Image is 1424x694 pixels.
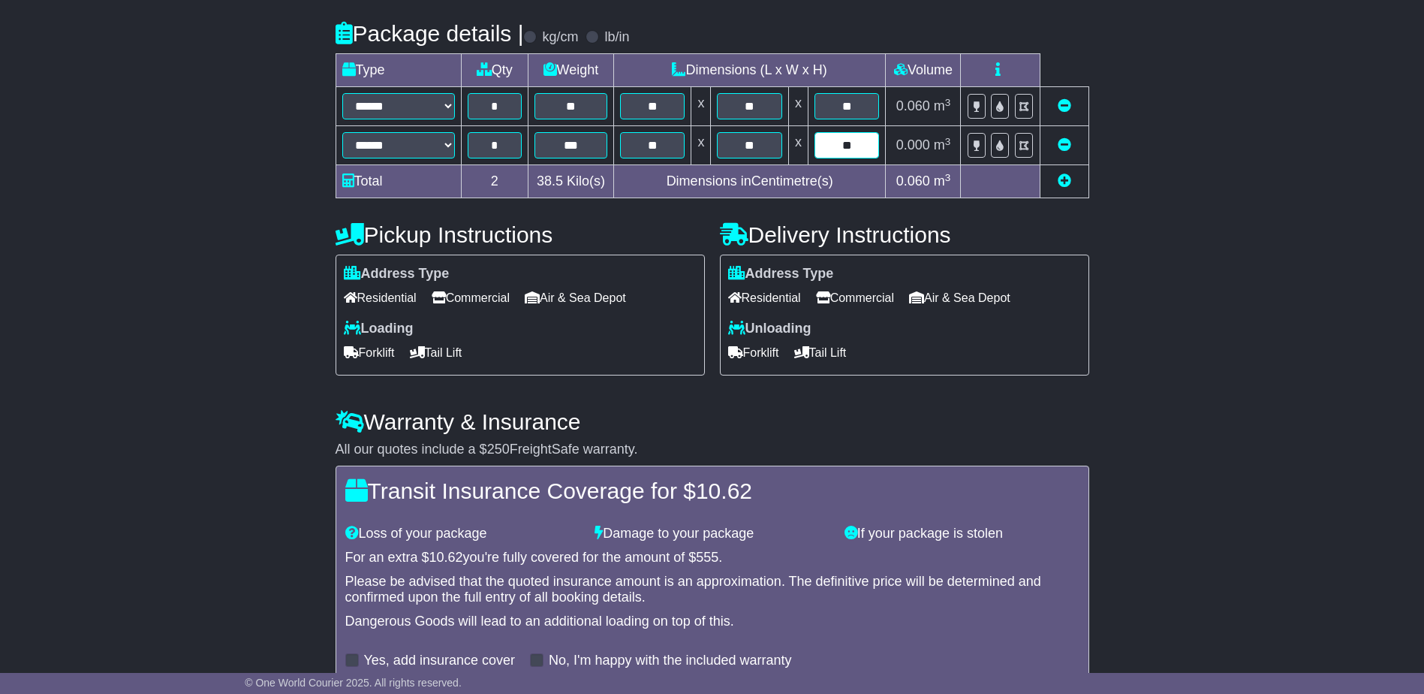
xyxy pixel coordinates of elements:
td: x [788,87,808,126]
span: 555 [696,550,718,565]
h4: Warranty & Insurance [336,409,1089,434]
a: Remove this item [1058,98,1071,113]
label: kg/cm [542,29,578,46]
label: Address Type [728,266,834,282]
span: Forklift [728,341,779,364]
sup: 3 [945,97,951,108]
span: Air & Sea Depot [525,286,626,309]
label: Yes, add insurance cover [364,653,515,669]
span: m [934,137,951,152]
span: Residential [728,286,801,309]
span: m [934,98,951,113]
span: 0.060 [896,173,930,189]
div: If your package is stolen [837,526,1087,542]
div: Damage to your package [587,526,837,542]
label: No, I'm happy with the included warranty [549,653,792,669]
h4: Delivery Instructions [720,222,1089,247]
span: Residential [344,286,417,309]
span: Air & Sea Depot [909,286,1010,309]
span: 250 [487,442,510,457]
h4: Transit Insurance Coverage for $ [345,478,1079,503]
td: x [691,126,711,165]
h4: Package details | [336,21,524,46]
td: Dimensions in Centimetre(s) [613,165,886,198]
span: Tail Lift [794,341,847,364]
td: Volume [886,54,961,87]
h4: Pickup Instructions [336,222,705,247]
span: Commercial [816,286,894,309]
span: Forklift [344,341,395,364]
td: x [788,126,808,165]
td: Dimensions (L x W x H) [613,54,886,87]
td: Qty [461,54,528,87]
div: All our quotes include a $ FreightSafe warranty. [336,442,1089,458]
label: Unloading [728,321,811,337]
a: Remove this item [1058,137,1071,152]
label: Loading [344,321,414,337]
span: 10.62 [429,550,463,565]
a: Add new item [1058,173,1071,189]
sup: 3 [945,136,951,147]
label: Address Type [344,266,450,282]
td: Weight [528,54,613,87]
span: Commercial [432,286,510,309]
td: 2 [461,165,528,198]
span: m [934,173,951,189]
div: Dangerous Goods will lead to an additional loading on top of this. [345,614,1079,630]
span: 10.62 [696,478,752,503]
label: lb/in [604,29,629,46]
div: Loss of your package [338,526,588,542]
span: © One World Courier 2025. All rights reserved. [245,677,462,689]
span: 0.000 [896,137,930,152]
span: 38.5 [537,173,563,189]
div: For an extra $ you're fully covered for the amount of $ . [345,550,1079,566]
td: Type [336,54,461,87]
td: Kilo(s) [528,165,613,198]
span: Tail Lift [410,341,462,364]
span: 0.060 [896,98,930,113]
sup: 3 [945,172,951,183]
td: Total [336,165,461,198]
div: Please be advised that the quoted insurance amount is an approximation. The definitive price will... [345,574,1079,606]
td: x [691,87,711,126]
